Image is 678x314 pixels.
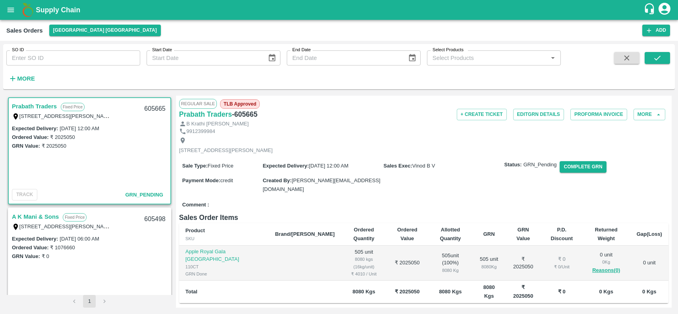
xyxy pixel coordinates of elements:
[642,289,656,295] b: 0 Kgs
[139,210,170,229] div: 605498
[589,266,624,275] button: Reasons(0)
[292,47,311,53] label: End Date
[513,284,533,299] b: ₹ 2025050
[513,109,564,120] button: EditGRN Details
[12,212,59,222] a: A K Mani & Sons
[83,295,96,308] button: page 1
[387,246,428,280] td: ₹ 2025050
[186,120,249,128] p: B Krathi [PERSON_NAME]
[630,246,668,280] td: 0 unit
[6,25,43,36] div: Sales Orders
[6,72,37,85] button: More
[595,227,618,241] b: Returned Weight
[657,2,672,18] div: account of current user
[551,227,573,241] b: P.D. Discount
[2,1,20,19] button: open drawer
[263,163,309,169] label: Expected Delivery :
[634,109,665,120] button: More
[147,50,261,65] input: Start Date
[60,125,99,131] label: [DATE] 12:00 AM
[42,253,49,259] label: ₹ 0
[12,47,24,53] label: SO ID
[348,270,381,277] div: ₹ 4010 / Unit
[36,6,80,14] b: Supply Chain
[12,253,40,259] label: GRN Value:
[589,258,624,266] div: 0 Kg
[12,143,40,149] label: GRN Value:
[20,2,36,18] img: logo
[185,263,263,270] div: 110CT
[12,236,58,242] label: Expected Delivery :
[548,256,576,263] div: ₹ 0
[185,235,263,242] div: SKU
[558,289,566,295] b: ₹ 0
[179,99,217,108] span: Regular Sale
[220,177,233,183] span: credit
[570,109,627,120] button: Proforma Invoice
[504,161,522,169] label: Status:
[397,227,417,241] b: Ordered Value
[125,192,163,198] span: GRN_Pending
[179,212,668,223] h6: Sales Order Items
[353,227,375,241] b: Ordered Quantity
[179,147,273,154] p: [STREET_ADDRESS][PERSON_NAME]
[433,47,464,53] label: Select Products
[185,248,263,263] p: Apple Royal Gala [GEOGRAPHIC_DATA]
[548,263,576,270] div: ₹ 0 / Unit
[12,125,58,131] label: Expected Delivery :
[50,134,75,140] label: ₹ 2025050
[440,227,461,241] b: Allotted Quantity
[589,251,624,275] div: 0 unit
[457,109,507,120] button: + Create Ticket
[395,289,419,295] b: ₹ 2025050
[182,201,209,209] label: Comment :
[263,177,380,192] span: [PERSON_NAME][EMAIL_ADDRESS][DOMAIN_NAME]
[185,270,263,277] div: GRN Done
[523,161,557,169] span: GRN_Pending
[232,109,257,120] h6: - 605665
[186,128,215,135] p: 9912399984
[152,47,172,53] label: Start Date
[341,246,387,280] td: 505 unit
[287,50,402,65] input: End Date
[208,163,234,169] span: Fixed Price
[483,231,495,237] b: GRN
[265,50,280,65] button: Choose date
[61,103,85,111] p: Fixed Price
[185,227,205,233] b: Product
[309,163,348,169] span: [DATE] 12:00 AM
[548,53,558,63] button: Open
[220,99,260,109] span: TLB Approved
[599,289,613,295] b: 0 Kgs
[42,143,66,149] label: ₹ 2025050
[479,263,499,270] div: 8080 Kg
[12,245,48,250] label: Ordered Value:
[434,252,467,274] div: 505 unit ( 100 %)
[516,227,530,241] b: GRN Value
[12,101,57,112] a: Prabath Traders
[642,25,670,36] button: Add
[19,223,113,229] label: [STREET_ADDRESS][PERSON_NAME]
[637,231,662,237] b: Gap(Loss)
[348,256,381,270] div: 8080 kgs (16kg/unit)
[384,163,412,169] label: Sales Exec :
[405,50,420,65] button: Choose date
[185,289,197,295] b: Total
[434,267,467,274] div: 8080 Kg
[60,236,99,242] label: [DATE] 06:00 AM
[17,75,35,82] strong: More
[36,4,643,15] a: Supply Chain
[49,25,161,36] button: Select DC
[19,113,113,119] label: [STREET_ADDRESS][PERSON_NAME]
[179,109,232,120] a: Prabath Traders
[12,134,48,140] label: Ordered Value:
[439,289,462,295] b: 8080 Kgs
[50,245,75,250] label: ₹ 1076660
[6,50,140,65] input: Enter SO ID
[182,163,208,169] label: Sale Type :
[412,163,435,169] span: Vinod B V
[560,161,606,173] button: Complete GRN
[182,177,220,183] label: Payment Mode :
[483,284,495,299] b: 8080 Kgs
